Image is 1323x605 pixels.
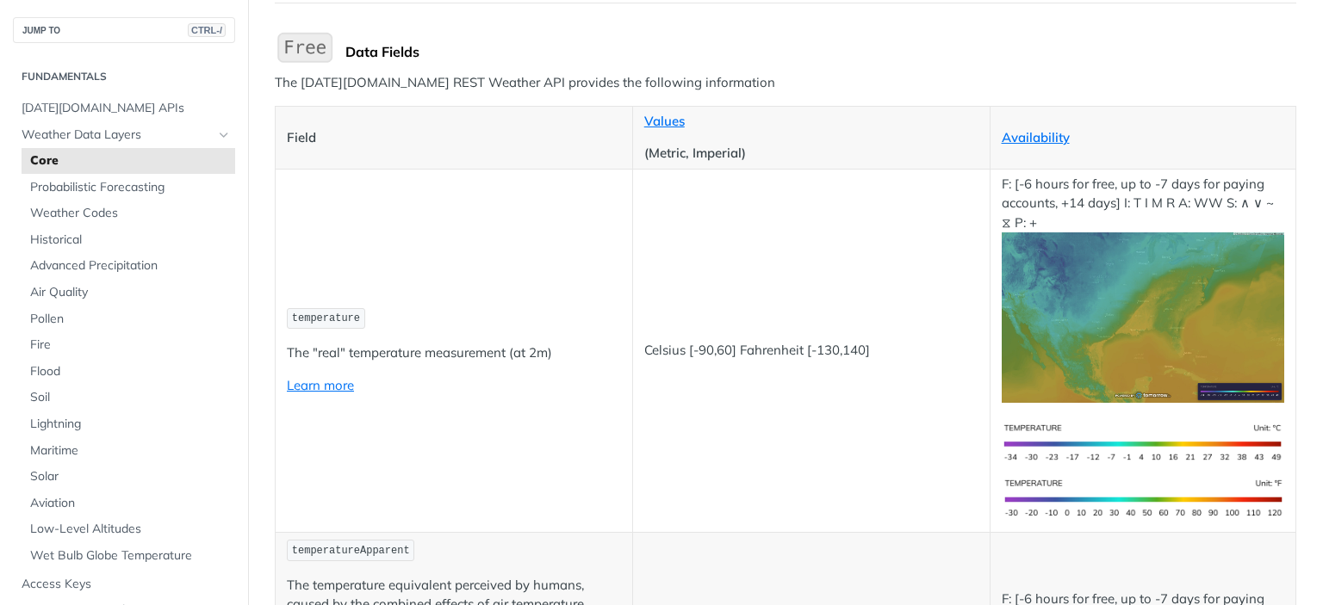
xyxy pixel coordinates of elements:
span: Soil [30,389,231,406]
button: Hide subpages for Weather Data Layers [217,128,231,142]
a: Weather Data LayersHide subpages for Weather Data Layers [13,122,235,148]
h2: Fundamentals [13,69,235,84]
a: [DATE][DOMAIN_NAME] APIs [13,96,235,121]
span: Probabilistic Forecasting [30,179,231,196]
a: Advanced Precipitation [22,253,235,279]
span: Maritime [30,442,231,460]
a: Fire [22,332,235,358]
p: The "real" temperature measurement (at 2m) [287,343,621,363]
a: Low-Level Altitudes [22,516,235,542]
span: temperatureApparent [292,545,410,557]
a: Solar [22,464,235,490]
p: F: [-6 hours for free, up to -7 days for paying accounts, +14 days] I: T I M R A: WW S: ∧ ∨ ~ ⧖ P: + [1002,175,1285,403]
span: temperature [292,312,360,324]
a: Availability [1002,129,1070,145]
span: Flood [30,363,231,380]
span: Weather Data Layers [22,127,213,144]
a: Aviation [22,491,235,516]
span: Historical [30,232,231,249]
a: Flood [22,359,235,385]
span: Fire [30,336,231,354]
a: Access Keys [13,571,235,597]
span: Wet Bulb Globe Temperature [30,547,231,565]
span: Lightning [30,416,231,433]
span: Air Quality [30,284,231,301]
a: Maritime [22,438,235,464]
span: Core [30,152,231,170]
a: Lightning [22,411,235,437]
span: Expand image [1002,489,1285,505]
p: Field [287,128,621,148]
p: (Metric, Imperial) [644,144,978,164]
a: Weather Codes [22,201,235,226]
span: Weather Codes [30,205,231,222]
span: Solar [30,468,231,485]
a: Learn more [287,377,354,393]
button: JUMP TOCTRL-/ [13,17,235,43]
a: Values [644,113,685,129]
a: Probabilistic Forecasting [22,175,235,201]
a: Pollen [22,306,235,332]
span: Pollen [30,311,231,328]
span: [DATE][DOMAIN_NAME] APIs [22,100,231,117]
span: Access Keys [22,576,231,593]
span: Expand image [1002,434,1285,450]
span: Expand image [1002,308,1285,324]
p: Celsius [-90,60] Fahrenheit [-130,140] [644,341,978,361]
span: Advanced Precipitation [30,257,231,275]
a: Wet Bulb Globe Temperature [22,543,235,569]
a: Soil [22,385,235,411]
a: Air Quality [22,280,235,306]
a: Core [22,148,235,174]
p: The [DATE][DOMAIN_NAME] REST Weather API provides the following information [275,73,1296,93]
a: Historical [22,227,235,253]
span: Low-Level Altitudes [30,521,231,538]
div: Data Fields [345,43,1296,60]
span: CTRL-/ [188,23,226,37]
span: Aviation [30,495,231,512]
